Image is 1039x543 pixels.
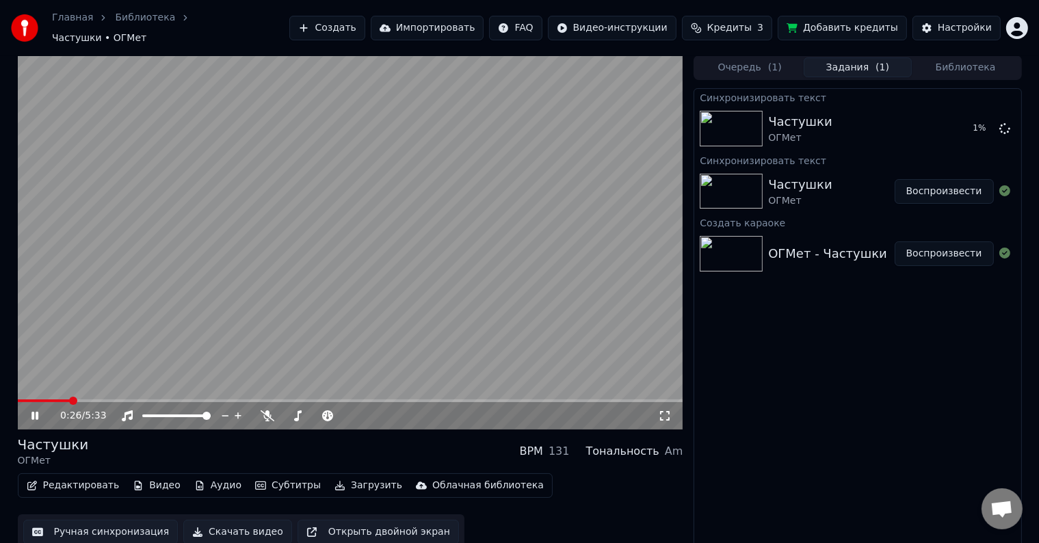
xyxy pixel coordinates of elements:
[973,123,994,134] div: 1 %
[85,409,106,423] span: 5:33
[768,194,832,208] div: ОГМет
[757,21,763,35] span: 3
[912,16,1001,40] button: Настройки
[60,409,81,423] span: 0:26
[768,112,832,131] div: Частушки
[189,476,247,495] button: Аудио
[115,11,175,25] a: Библиотека
[876,61,889,75] span: ( 1 )
[60,409,93,423] div: /
[549,443,570,460] div: 131
[696,57,804,77] button: Очередь
[778,16,907,40] button: Добавить кредиты
[665,443,683,460] div: Am
[329,476,408,495] button: Загрузить
[371,16,484,40] button: Импортировать
[18,454,89,468] div: ОГМет
[586,443,659,460] div: Тональность
[289,16,365,40] button: Создать
[938,21,992,35] div: Настройки
[520,443,543,460] div: BPM
[489,16,542,40] button: FAQ
[694,89,1021,105] div: Синхронизировать текст
[694,214,1021,230] div: Создать караоке
[895,179,994,204] button: Воспроизвести
[895,241,994,266] button: Воспроизвести
[707,21,752,35] span: Кредиты
[694,152,1021,168] div: Синхронизировать текст
[18,435,89,454] div: Частушки
[982,488,1023,529] div: Открытый чат
[432,479,544,492] div: Облачная библиотека
[768,175,832,194] div: Частушки
[52,31,146,45] span: Частушки • ОГМет
[52,11,93,25] a: Главная
[912,57,1020,77] button: Библиотека
[21,476,125,495] button: Редактировать
[127,476,186,495] button: Видео
[768,61,782,75] span: ( 1 )
[52,11,289,45] nav: breadcrumb
[804,57,912,77] button: Задания
[250,476,326,495] button: Субтитры
[682,16,772,40] button: Кредиты3
[768,244,887,263] div: ОГМет - Частушки
[11,14,38,42] img: youka
[768,131,832,145] div: ОГМет
[548,16,676,40] button: Видео-инструкции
